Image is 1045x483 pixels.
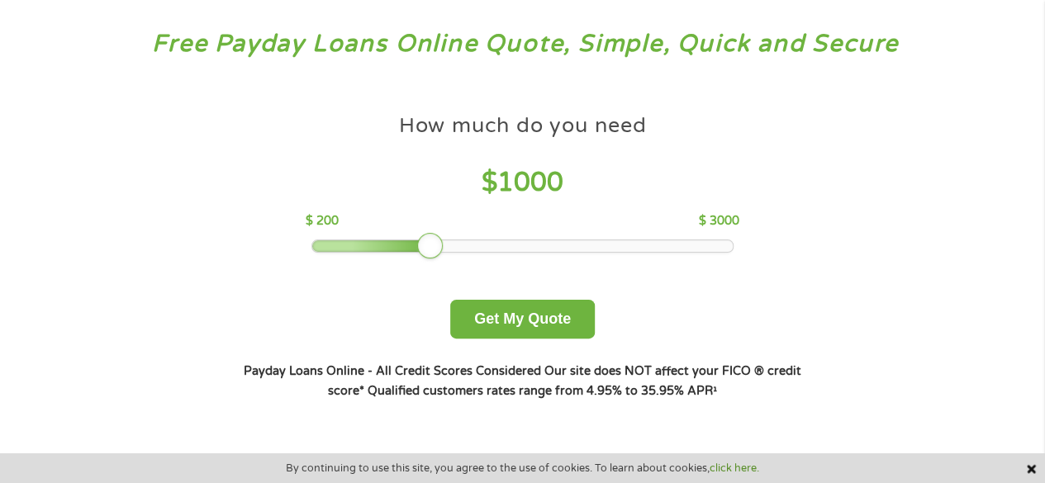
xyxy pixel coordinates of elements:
[286,462,759,474] span: By continuing to use this site, you agree to the use of cookies. To learn about cookies,
[710,462,759,475] a: click here.
[328,364,801,398] strong: Our site does NOT affect your FICO ® credit score*
[368,384,717,398] strong: Qualified customers rates range from 4.95% to 35.95% APR¹
[244,364,541,378] strong: Payday Loans Online - All Credit Scores Considered
[497,167,563,198] span: 1000
[450,300,595,339] button: Get My Quote
[306,212,339,230] p: $ 200
[306,166,739,200] h4: $
[399,112,647,140] h4: How much do you need
[48,29,998,59] h3: Free Payday Loans Online Quote, Simple, Quick and Secure
[699,212,739,230] p: $ 3000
